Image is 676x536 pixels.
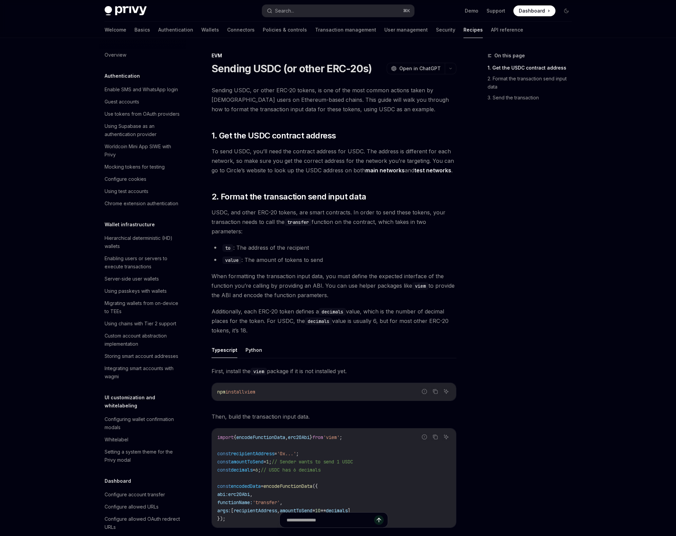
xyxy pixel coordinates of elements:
[99,489,186,501] a: Configure account transfer
[212,412,456,421] span: Then, build the transaction input data.
[261,467,321,473] span: // USDC has 6 decimals
[105,98,139,106] div: Guest accounts
[561,5,572,16] button: Toggle dark mode
[305,318,332,325] code: decimals
[315,22,376,38] a: Transaction management
[261,483,263,489] span: =
[348,508,350,514] span: ]
[275,7,294,15] div: Search...
[105,415,182,432] div: Configuring wallet confirmation modals
[312,483,318,489] span: ({
[280,508,312,514] span: amountToSend
[105,199,178,208] div: Chrome extension authentication
[105,6,147,16] img: dark logo
[105,364,182,381] div: Integrating smart accounts with wagmi
[323,434,340,440] span: 'viem'
[253,499,280,505] span: 'transfer'
[231,467,253,473] span: decimals
[217,508,231,514] span: args:
[222,244,233,252] code: to
[105,122,182,138] div: Using Supabase as an authentication provider
[212,208,456,236] span: USDC, and other ERC-20 tokens, are smart contracts. In order to send these tokens, your transacti...
[315,508,321,514] span: 10
[212,307,456,335] span: Additionally, each ERC-20 token defines a value, which is the number of decimal places for the to...
[217,499,253,505] span: functionName:
[244,389,255,395] span: viem
[105,436,128,444] div: Whitelabel
[519,7,545,14] span: Dashboard
[99,173,186,185] a: Configure cookies
[99,350,186,362] a: Storing smart account addresses
[251,368,267,375] code: viem
[105,175,146,183] div: Configure cookies
[269,459,272,465] span: ;
[105,352,178,360] div: Storing smart account addresses
[105,299,182,315] div: Migrating wallets from on-device to TEEs
[228,491,250,497] span: erc20Abi
[99,434,186,446] a: Whitelabel
[231,459,263,465] span: amountToSend
[465,7,478,14] a: Demo
[431,433,440,441] button: Copy the contents from the code block
[201,22,219,38] a: Wallets
[217,434,234,440] span: import
[274,451,277,457] span: =
[212,62,372,75] h1: Sending USDC (or other ERC-20s)
[99,120,186,140] a: Using Supabase as an authentication provider
[280,499,282,505] span: ,
[99,362,186,383] a: Integrating smart accounts with wagmi
[105,515,182,531] div: Configure allowed OAuth redirect URLs
[231,508,234,514] span: [
[285,434,288,440] span: ,
[420,387,429,396] button: Report incorrect code
[431,387,440,396] button: Copy the contents from the code block
[387,63,445,74] button: Open in ChatGPT
[231,483,261,489] span: encodedData
[217,459,231,465] span: const
[488,73,577,92] a: 2. Format the transaction send input data
[296,451,299,457] span: ;
[99,501,186,513] a: Configure allowed URLs
[420,433,429,441] button: Report incorrect code
[488,62,577,73] a: 1. Get the USDC contract address
[258,467,261,473] span: ;
[158,22,193,38] a: Authentication
[491,22,523,38] a: API reference
[442,433,451,441] button: Ask AI
[436,22,455,38] a: Security
[319,308,346,315] code: decimals
[105,503,159,511] div: Configure allowed URLs
[212,342,237,358] button: Typescript
[285,218,312,226] code: transfer
[134,22,150,38] a: Basics
[263,483,312,489] span: encodeFunctionData
[217,389,225,395] span: npm
[212,147,456,175] span: To send USDC, you’ll need the contract address for USDC. The address is different for each networ...
[105,320,176,328] div: Using chains with Tier 2 support
[105,187,148,195] div: Using test accounts
[222,256,241,264] code: value
[105,254,182,271] div: Enabling users or servers to execute transactions
[236,434,285,440] span: encodeFunctionData
[99,108,186,120] a: Use tokens from OAuth providers
[212,191,366,202] span: 2. Format the transaction send input data
[105,142,182,159] div: Worldcoin Mini App SIWE with Privy
[412,282,428,290] code: viem
[105,51,126,59] div: Overview
[99,83,186,96] a: Enable SMS and WhatsApp login
[250,491,253,497] span: ,
[99,197,186,210] a: Chrome extension authentication
[234,508,277,514] span: recipientAddress
[217,483,231,489] span: const
[262,5,414,17] button: Search...⌘K
[217,491,228,497] span: abi:
[310,434,312,440] span: }
[105,22,126,38] a: Welcome
[99,49,186,61] a: Overview
[399,65,441,72] span: Open in ChatGPT
[277,508,280,514] span: ,
[414,167,451,174] a: test networks
[513,5,555,16] a: Dashboard
[288,434,310,440] span: erc20Abi
[105,163,165,171] div: Mocking tokens for testing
